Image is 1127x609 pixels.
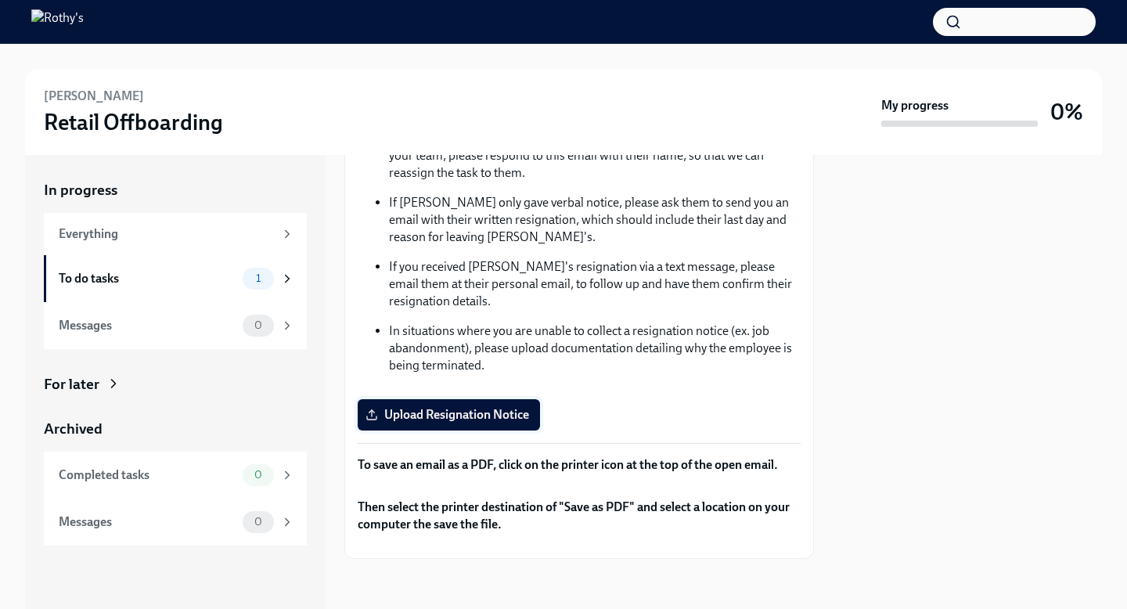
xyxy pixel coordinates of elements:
[44,108,223,136] h3: Retail Offboarding
[44,374,99,395] div: For later
[59,225,274,243] div: Everything
[389,130,801,182] p: If [PERSON_NAME]'s written resignation notice was sent to someone else on your team, please respo...
[44,302,307,349] a: Messages0
[44,255,307,302] a: To do tasks1
[44,180,307,200] a: In progress
[44,452,307,499] a: Completed tasks0
[44,499,307,546] a: Messages0
[389,323,801,374] p: In situations where you are unable to collect a resignation notice (ex. job abandonment), please ...
[44,419,307,439] a: Archived
[389,258,801,310] p: If you received [PERSON_NAME]'s resignation via a text message, please email them at their person...
[247,272,270,284] span: 1
[44,88,144,105] h6: [PERSON_NAME]
[1050,98,1083,126] h3: 0%
[59,317,236,334] div: Messages
[369,407,529,423] span: Upload Resignation Notice
[245,469,272,481] span: 0
[358,499,790,532] strong: Then select the printer destination of "Save as PDF" and select a location on your computer the s...
[44,374,307,395] a: For later
[245,516,272,528] span: 0
[881,97,949,114] strong: My progress
[59,514,236,531] div: Messages
[59,467,236,484] div: Completed tasks
[59,270,236,287] div: To do tasks
[358,457,778,472] strong: To save an email as a PDF, click on the printer icon at the top of the open email.
[245,319,272,331] span: 0
[44,213,307,255] a: Everything
[358,399,540,431] label: Upload Resignation Notice
[31,9,84,34] img: Rothy's
[389,194,801,246] p: If [PERSON_NAME] only gave verbal notice, please ask them to send you an email with their written...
